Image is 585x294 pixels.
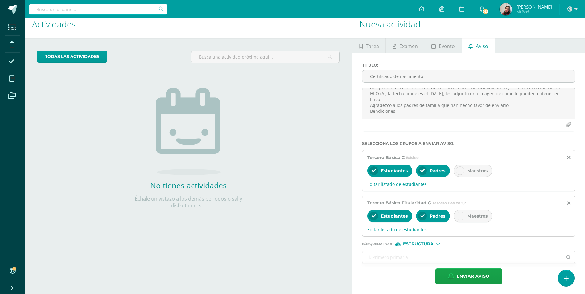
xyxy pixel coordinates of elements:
[406,155,419,160] span: Básico
[352,38,385,53] a: Tarea
[127,195,250,209] p: Échale un vistazo a los demás períodos o sal y disfruta del sol
[425,38,462,53] a: Evento
[403,242,434,246] span: Estructura
[37,51,107,63] a: todas las Actividades
[127,180,250,190] h2: No tienes actividades
[430,168,445,174] span: Padres
[430,213,445,219] span: Padres
[395,242,441,246] div: [object Object]
[381,168,408,174] span: Estudiantes
[462,38,495,53] a: Aviso
[366,39,379,54] span: Tarea
[435,268,502,284] button: Enviar aviso
[517,9,552,14] span: Mi Perfil
[500,3,512,15] img: 1fd3dd1cd182faa4a90c6c537c1d09a2.png
[367,200,431,206] span: Tercero Básico Titularidad C
[156,88,221,175] img: no_activities.png
[362,88,575,119] textarea: Estimadas familias Maristas les deseo bendiciones en cada una de sus actividades. por medio del p...
[367,155,405,160] span: Tercero Básico C
[482,8,489,15] span: 262
[367,227,570,232] span: Editar listado de estudiantes
[432,201,466,205] span: Tercero Básico 'C'
[381,213,408,219] span: Estudiantes
[362,251,562,263] input: Ej. Primero primaria
[362,70,575,82] input: Titulo
[29,4,167,14] input: Busca un usuario...
[32,10,344,38] h1: Actividades
[467,213,488,219] span: Maestros
[399,39,418,54] span: Examen
[362,141,575,146] label: Selecciona los grupos a enviar aviso :
[362,63,575,67] label: Titulo :
[476,39,488,54] span: Aviso
[386,38,424,53] a: Examen
[457,269,489,284] span: Enviar aviso
[191,51,340,63] input: Busca una actividad próxima aquí...
[367,181,570,187] span: Editar listado de estudiantes
[517,4,552,10] span: [PERSON_NAME]
[467,168,488,174] span: Maestros
[360,10,578,38] h1: Nueva actividad
[439,39,455,54] span: Evento
[362,242,392,246] span: Búsqueda por :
